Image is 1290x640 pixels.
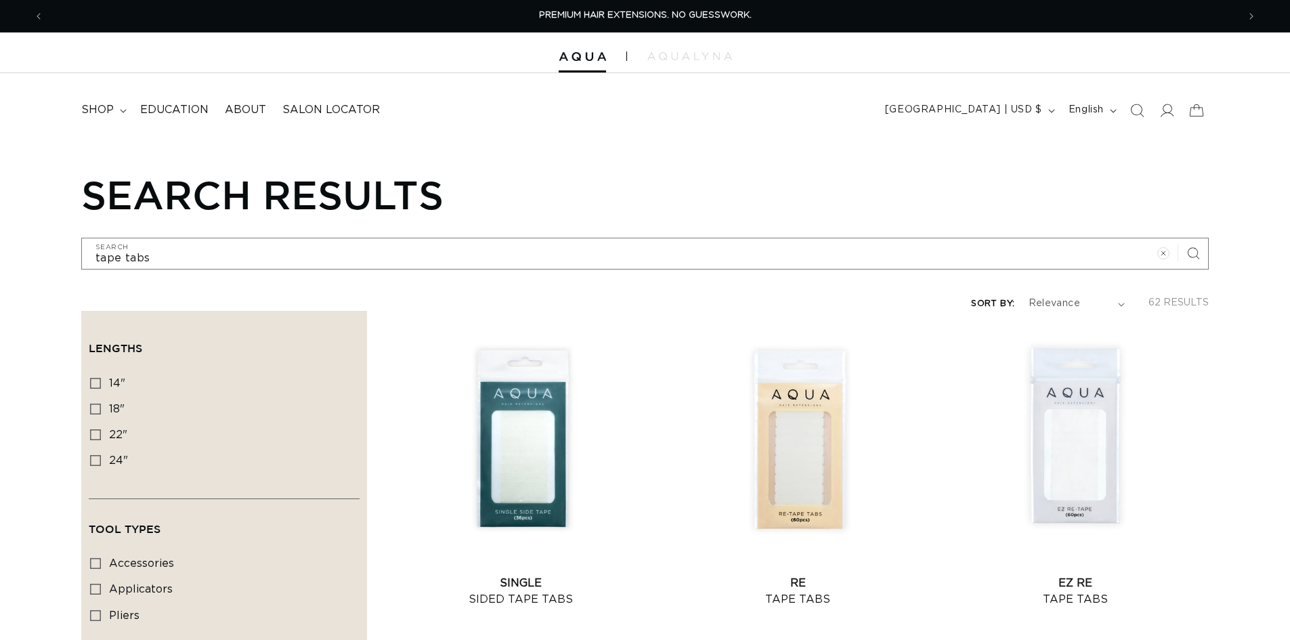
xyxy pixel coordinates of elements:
button: Clear search term [1148,238,1178,268]
a: Re Tape Tabs [665,575,932,607]
button: Next announcement [1237,3,1266,29]
input: Search [82,238,1208,269]
summary: Search [1122,95,1152,125]
img: Aqua Hair Extensions [559,52,606,62]
button: [GEOGRAPHIC_DATA] | USD $ [877,98,1060,123]
span: Tool Types [89,523,160,535]
a: Education [132,95,217,125]
a: About [217,95,274,125]
h1: Search results [81,171,1209,217]
span: 18" [109,404,125,414]
button: Search [1178,238,1208,268]
span: 62 results [1148,298,1209,307]
span: Lengths [89,342,142,354]
span: 14" [109,378,125,389]
img: aqualyna.com [647,52,732,60]
span: 22" [109,429,127,440]
span: PREMIUM HAIR EXTENSIONS. NO GUESSWORK. [539,11,752,20]
span: English [1069,103,1104,117]
span: accessories [109,558,174,569]
span: applicators [109,584,173,595]
span: 24" [109,455,128,466]
summary: shop [73,95,132,125]
span: [GEOGRAPHIC_DATA] | USD $ [885,103,1042,117]
span: shop [81,103,114,117]
span: Salon Locator [282,103,380,117]
span: About [225,103,266,117]
a: Salon Locator [274,95,388,125]
button: Previous announcement [24,3,53,29]
a: Single Sided Tape Tabs [387,575,654,607]
summary: Tool Types (0 selected) [89,499,360,548]
label: Sort by: [971,299,1014,308]
button: English [1060,98,1122,123]
summary: Lengths (0 selected) [89,318,360,367]
span: pliers [109,610,139,621]
a: EZ Re Tape Tabs [942,575,1209,607]
span: Education [140,103,209,117]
